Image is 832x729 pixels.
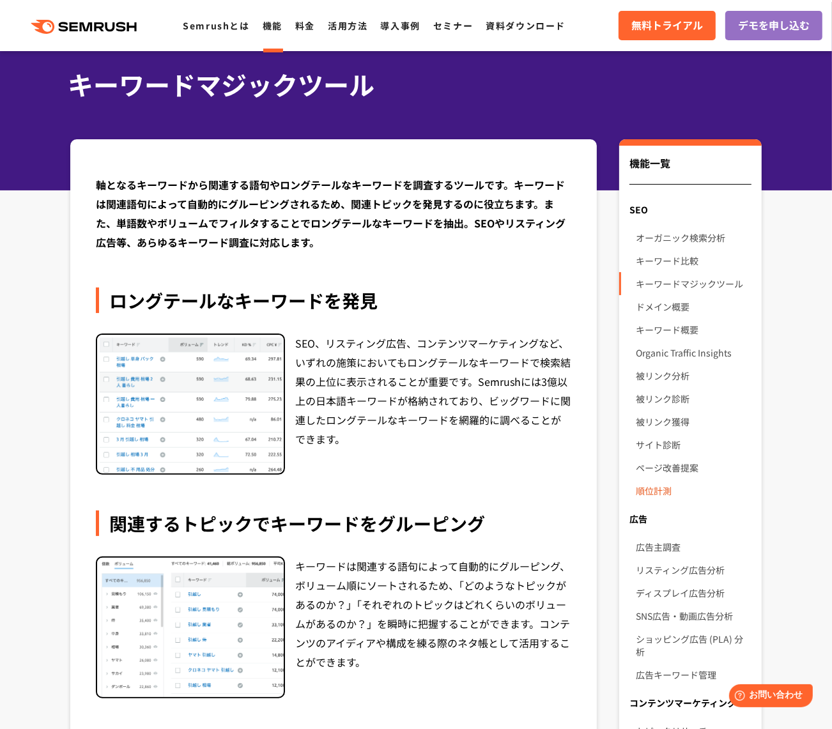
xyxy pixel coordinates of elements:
[636,604,751,627] a: SNS広告・動画広告分析
[263,19,282,32] a: 機能
[97,335,284,474] img: キーワードマジックツール ロングテールキーワード
[636,387,751,410] a: 被リンク診断
[619,11,716,40] a: 無料トライアル
[636,535,751,558] a: 広告主調査
[96,288,571,313] div: ロングテールなキーワードを発見
[636,627,751,663] a: ショッピング広告 (PLA) 分析
[295,556,571,698] div: キーワードは関連する語句によって自動的にグルーピング、ボリューム順にソートされるため、「どのようなトピックがあるのか？」「それぞれのトピックはどれくらいのボリュームがあるのか？」を瞬時に把握する...
[636,433,751,456] a: サイト診断
[619,198,762,221] div: SEO
[636,318,751,341] a: キーワード概要
[381,19,420,32] a: 導入事例
[96,175,571,252] div: 軸となるキーワードから関連する語句やロングテールなキーワードを調査するツールです。キーワードは関連語句によって自動的にグルーピングされるため、関連トピックを発見するのに役立ちます。また、単語数や...
[636,295,751,318] a: ドメイン概要
[295,19,315,32] a: 料金
[631,17,703,34] span: 無料トライアル
[718,679,818,715] iframe: Help widget launcher
[619,691,762,714] div: コンテンツマーケティング
[636,558,751,581] a: リスティング広告分析
[295,334,571,475] div: SEO、リスティング広告、コンテンツマーケティングなど、いずれの施策においてもロングテールなキーワードで検索結果の上位に表示されることが重要です。Semrushには3億以上の日本語キーワードが格...
[636,226,751,249] a: オーガニック検索分析
[97,558,284,697] img: キーワードマジックツール キーワードグループ
[433,19,473,32] a: セミナー
[636,456,751,479] a: ページ改善提案
[636,479,751,502] a: 順位計測
[636,410,751,433] a: 被リンク獲得
[636,341,751,364] a: Organic Traffic Insights
[629,155,751,185] div: 機能一覧
[738,17,810,34] span: デモを申し込む
[636,581,751,604] a: ディスプレイ広告分析
[636,272,751,295] a: キーワードマジックツール
[68,66,751,104] h1: キーワードマジックツール
[96,510,571,536] div: 関連するトピックでキーワードをグルーピング
[636,249,751,272] a: キーワード比較
[619,507,762,530] div: 広告
[183,19,249,32] a: Semrushとは
[328,19,367,32] a: 活用方法
[636,364,751,387] a: 被リンク分析
[636,663,751,686] a: 広告キーワード管理
[725,11,822,40] a: デモを申し込む
[486,19,566,32] a: 資料ダウンロード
